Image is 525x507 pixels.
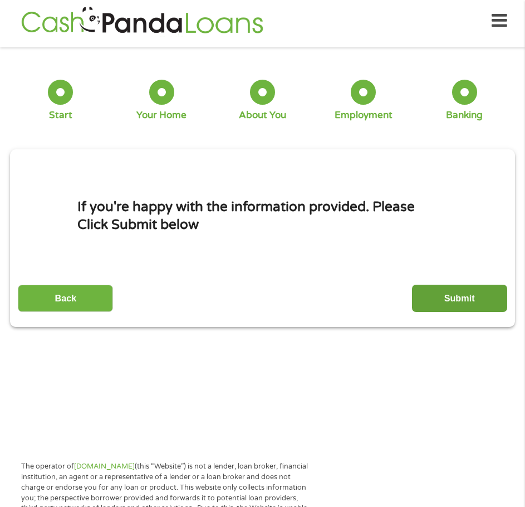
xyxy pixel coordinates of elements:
div: Start [49,109,72,121]
div: About You [239,109,286,121]
a: [DOMAIN_NAME] [74,462,135,471]
div: Your Home [136,109,187,121]
div: Banking [446,109,483,121]
div: Employment [335,109,392,121]
input: Submit [412,285,507,312]
img: GetLoanNow Logo [18,5,266,37]
h1: If you're happy with the information provided. Please Click Submit below [77,198,448,233]
input: Back [18,285,113,312]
